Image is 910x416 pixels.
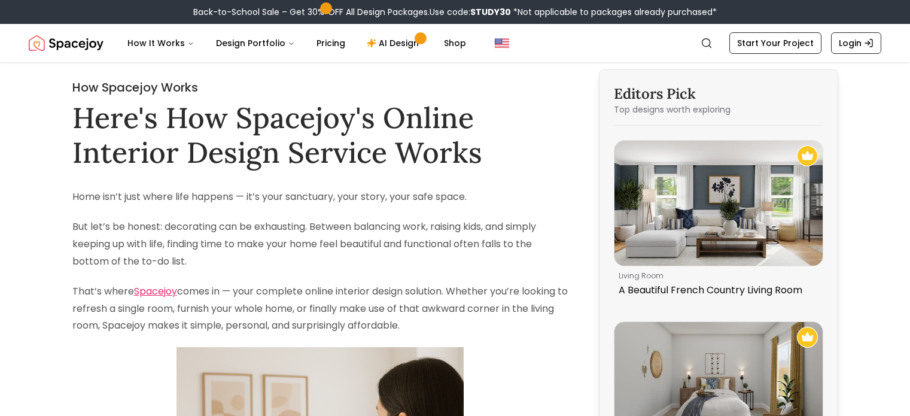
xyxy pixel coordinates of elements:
a: Start Your Project [729,32,821,54]
img: Recommended Spacejoy Design - A Cozy Traditional Bohemian Bedroom [797,327,818,348]
nav: Global [29,24,881,62]
p: That’s where comes in — your complete online interior design solution. Whether you’re looking to ... [72,283,568,335]
p: living room [619,271,814,281]
b: STUDY30 [470,6,511,18]
span: Use code: [430,6,511,18]
p: But let’s be honest: decorating can be exhausting. Between balancing work, raising kids, and simp... [72,218,568,270]
img: Spacejoy Logo [29,31,104,55]
div: Back-to-School Sale – Get 30% OFF All Design Packages. [193,6,717,18]
a: A Beautiful French Country Living RoomRecommended Spacejoy Design - A Beautiful French Country Li... [614,140,823,302]
a: Spacejoy [134,284,177,298]
a: Pricing [307,31,355,55]
nav: Main [118,31,476,55]
button: How It Works [118,31,204,55]
img: Recommended Spacejoy Design - A Beautiful French Country Living Room [797,145,818,166]
p: Home isn’t just where life happens — it’s your sanctuary, your story, your safe space. [72,189,568,206]
h2: How Spacejoy Works [72,79,568,96]
a: Login [831,32,881,54]
img: United States [495,36,509,50]
button: Design Portfolio [206,31,305,55]
a: Spacejoy [29,31,104,55]
p: Top designs worth exploring [614,104,823,116]
img: A Beautiful French Country Living Room [614,141,823,266]
a: AI Design [357,31,432,55]
span: *Not applicable to packages already purchased* [511,6,717,18]
a: Shop [434,31,476,55]
h3: Editors Pick [614,84,823,104]
p: A Beautiful French Country Living Room [619,283,814,297]
h1: Here's How Spacejoy's Online Interior Design Service Works [72,101,568,169]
